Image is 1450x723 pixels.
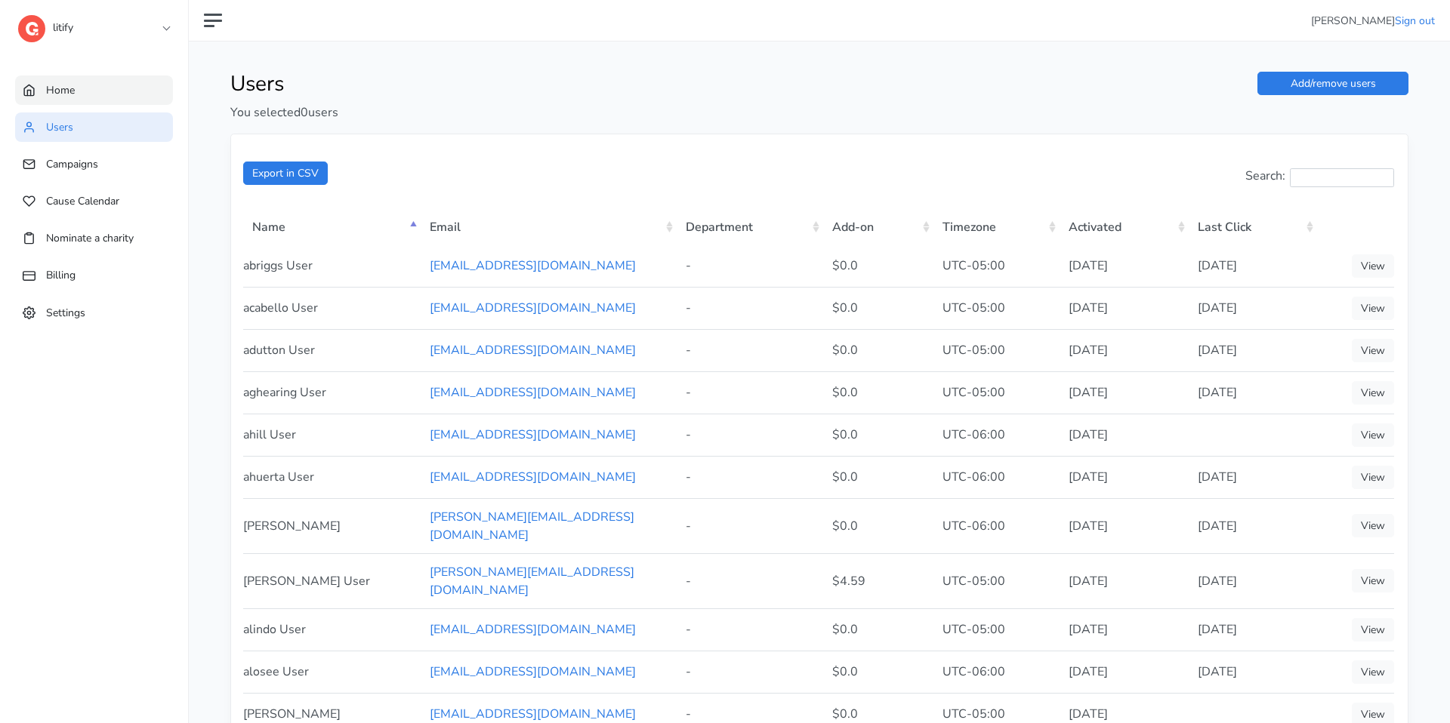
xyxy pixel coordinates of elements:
[1189,608,1317,651] td: [DATE]
[677,371,823,414] td: -
[1352,297,1394,320] a: View
[1060,329,1188,371] td: [DATE]
[677,329,823,371] td: -
[823,287,933,329] td: $0.0
[1352,339,1394,362] a: View
[1352,254,1394,278] a: View
[1189,329,1317,371] td: [DATE]
[1189,245,1317,287] td: [DATE]
[823,329,933,371] td: $0.0
[677,245,823,287] td: -
[933,651,1060,693] td: UTC-06:00
[421,207,677,245] th: Email: activate to sort column ascending
[243,456,421,498] td: ahuerta User
[243,651,421,693] td: alosee User
[1060,287,1188,329] td: [DATE]
[1060,498,1188,553] td: [DATE]
[243,553,421,608] td: [PERSON_NAME] User
[430,663,636,680] a: [EMAIL_ADDRESS][DOMAIN_NAME]
[823,553,933,608] td: $4.59
[1245,167,1394,187] label: Search:
[15,75,173,105] a: Home
[677,456,823,498] td: -
[1352,514,1394,537] a: View
[677,287,823,329] td: -
[677,553,823,608] td: -
[1352,618,1394,641] a: View
[1060,651,1188,693] td: [DATE]
[1189,287,1317,329] td: [DATE]
[823,498,933,553] td: $0.0
[230,72,808,97] h1: Users
[15,186,173,216] a: Cause Calendar
[1060,456,1188,498] td: [DATE]
[933,553,1060,608] td: UTC-05:00
[15,298,173,328] a: Settings
[430,469,636,485] a: [EMAIL_ADDRESS][DOMAIN_NAME]
[243,371,421,414] td: aghearing User
[933,287,1060,329] td: UTC-05:00
[1352,466,1394,489] a: View
[933,207,1060,245] th: Timezone: activate to sort column ascending
[430,342,636,358] a: [EMAIL_ADDRESS][DOMAIN_NAME]
[243,207,421,245] th: Name: activate to sort column descending
[1060,245,1188,287] td: [DATE]
[1189,371,1317,414] td: [DATE]
[823,371,933,414] td: $0.0
[823,456,933,498] td: $0.0
[243,608,421,651] td: alindo User
[677,608,823,651] td: -
[430,706,636,722] a: [EMAIL_ADDRESS][DOMAIN_NAME]
[677,414,823,456] td: -
[430,564,634,598] a: [PERSON_NAME][EMAIL_ADDRESS][DOMAIN_NAME]
[46,83,75,97] span: Home
[1395,14,1435,28] a: Sign out
[430,300,636,316] a: [EMAIL_ADDRESS][DOMAIN_NAME]
[933,414,1060,456] td: UTC-06:00
[1060,207,1188,245] th: Activated: activate to sort column ascending
[677,651,823,693] td: -
[243,245,421,287] td: abriggs User
[1290,168,1394,187] input: Search:
[46,268,76,282] span: Billing
[430,384,636,401] a: [EMAIL_ADDRESS][DOMAIN_NAME]
[243,498,421,553] td: [PERSON_NAME]
[933,371,1060,414] td: UTC-05:00
[15,223,173,253] a: Nominate a charity
[933,329,1060,371] td: UTC-05:00
[1352,660,1394,684] a: View
[823,651,933,693] td: $0.0
[46,120,73,134] span: Users
[1060,371,1188,414] td: [DATE]
[46,231,134,245] span: Nominate a charity
[230,103,808,122] p: You selected users
[243,162,328,185] button: Export in CSV
[933,245,1060,287] td: UTC-05:00
[243,414,421,456] td: ahill User
[430,509,634,543] a: [PERSON_NAME][EMAIL_ADDRESS][DOMAIN_NAME]
[933,498,1060,553] td: UTC-06:00
[15,260,173,290] a: Billing
[15,149,173,179] a: Campaigns
[1060,608,1188,651] td: [DATE]
[1060,414,1188,456] td: [DATE]
[677,498,823,553] td: -
[1189,498,1317,553] td: [DATE]
[18,15,45,42] img: logo-dashboard-4662da770dd4bea1a8774357aa970c5cb092b4650ab114813ae74da458e76571.svg
[1311,13,1435,29] li: [PERSON_NAME]
[1189,553,1317,608] td: [DATE]
[1257,72,1408,95] a: Add/remove users
[430,621,636,638] a: [EMAIL_ADDRESS][DOMAIN_NAME]
[1352,423,1394,447] a: View
[933,608,1060,651] td: UTC-05:00
[823,608,933,651] td: $0.0
[46,157,98,171] span: Campaigns
[46,305,85,319] span: Settings
[823,245,933,287] td: $0.0
[243,287,421,329] td: acabello User
[18,11,169,38] a: litify
[46,194,119,208] span: Cause Calendar
[252,166,319,180] span: Export in CSV
[823,207,933,245] th: Add-on: activate to sort column ascending
[933,456,1060,498] td: UTC-06:00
